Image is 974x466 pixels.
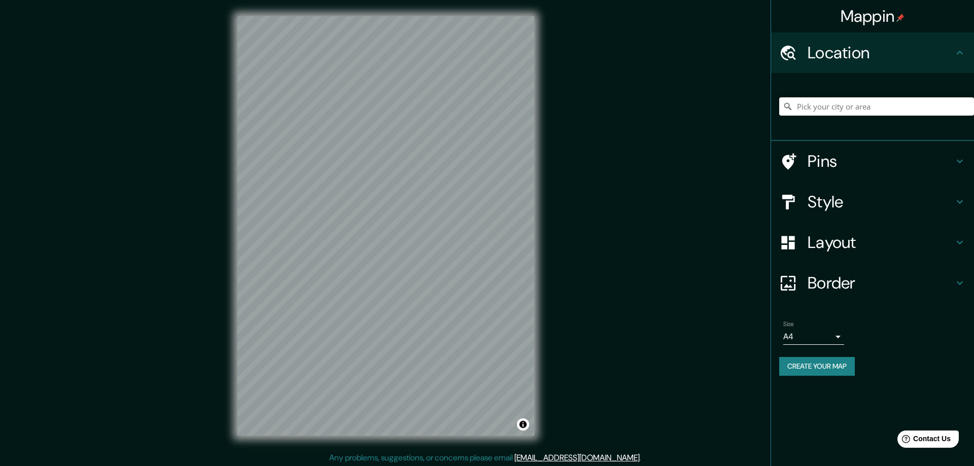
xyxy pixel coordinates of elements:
[771,222,974,263] div: Layout
[896,14,905,22] img: pin-icon.png
[771,263,974,303] div: Border
[808,232,954,253] h4: Layout
[783,320,794,329] label: Size
[771,141,974,182] div: Pins
[884,426,963,455] iframe: Help widget launcher
[771,182,974,222] div: Style
[643,452,645,464] div: .
[514,452,640,463] a: [EMAIL_ADDRESS][DOMAIN_NAME]
[808,273,954,293] h4: Border
[808,43,954,63] h4: Location
[841,6,905,26] h4: Mappin
[779,357,855,376] button: Create your map
[783,329,844,345] div: A4
[779,97,974,116] input: Pick your city or area
[517,418,529,431] button: Toggle attribution
[641,452,643,464] div: .
[237,16,534,436] canvas: Map
[808,192,954,212] h4: Style
[808,151,954,171] h4: Pins
[771,32,974,73] div: Location
[329,452,641,464] p: Any problems, suggestions, or concerns please email .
